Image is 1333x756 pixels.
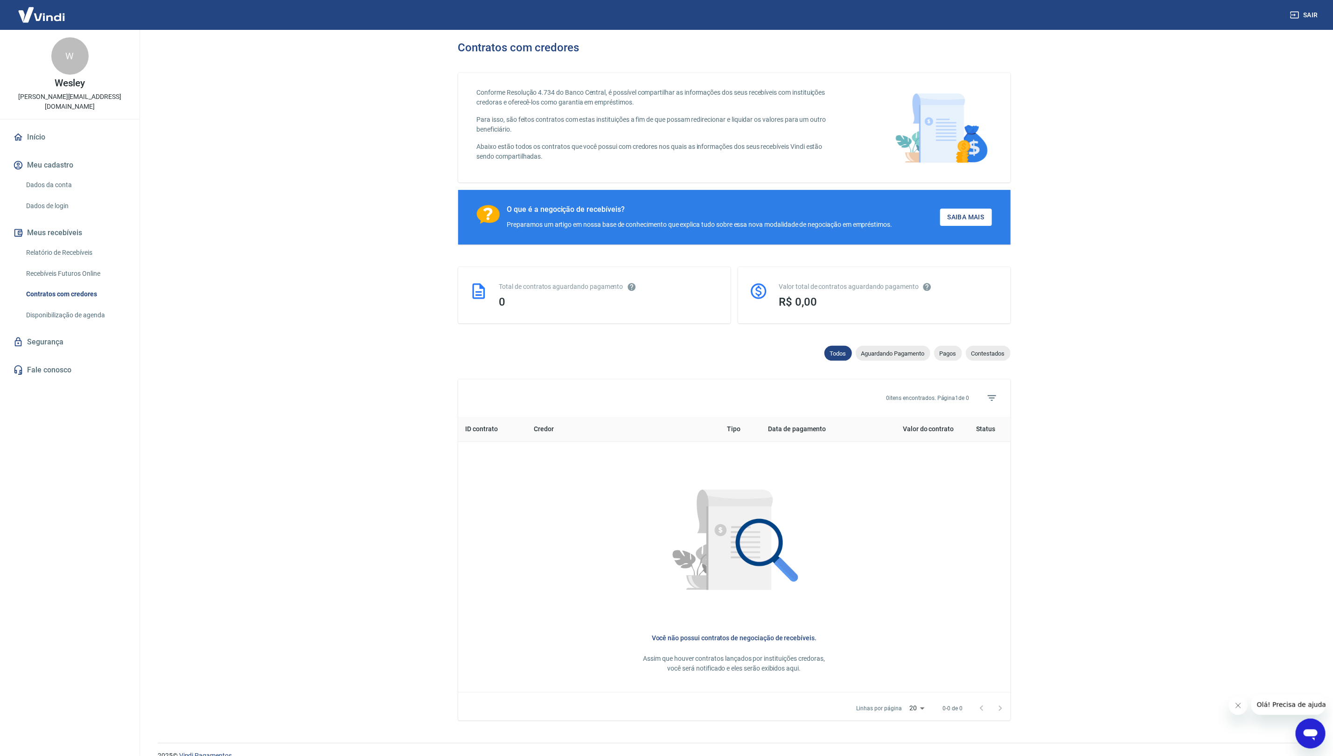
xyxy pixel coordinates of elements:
[499,295,719,308] div: 0
[11,223,128,243] button: Meus recebíveis
[940,209,992,226] a: Saiba Mais
[966,350,1011,357] span: Contestados
[6,7,78,14] span: Olá! Precisa de ajuda?
[22,264,128,283] a: Recebíveis Futuros Online
[720,417,761,442] th: Tipo
[22,306,128,325] a: Disponibilização de agenda
[886,394,970,402] p: 0 itens encontrados. Página 1 de 0
[473,633,996,643] h6: Você não possui contratos de negociação de recebíveis.
[866,417,961,442] th: Valor do contrato
[22,285,128,304] a: Contratos com credores
[7,92,132,112] p: [PERSON_NAME][EMAIL_ADDRESS][DOMAIN_NAME]
[856,704,901,713] p: Linhas por página
[507,220,893,230] div: Preparamos um artigo em nossa base de conhecimento que explica tudo sobre essa nova modalidade de...
[11,155,128,175] button: Meu cadastro
[1288,7,1322,24] button: Sair
[499,282,719,292] div: Total de contratos aguardando pagamento
[477,115,837,134] p: Para isso, são feitos contratos com estas instituições a fim de que possam redirecionar e liquida...
[824,350,852,357] span: Todos
[627,282,636,292] svg: Esses contratos não se referem à Vindi, mas sim a outras instituições.
[1251,694,1326,715] iframe: Mensagem da empresa
[906,701,928,715] div: 20
[856,346,930,361] div: Aguardando Pagamento
[966,346,1011,361] div: Contestados
[824,346,852,361] div: Todos
[761,417,866,442] th: Data de pagamento
[477,142,837,161] p: Abaixo estão todos os contratos que você possui com credores nos quais as informações dos seus re...
[934,350,962,357] span: Pagos
[11,0,72,29] img: Vindi
[11,127,128,147] a: Início
[643,655,825,672] span: Assim que houver contratos lançados por instituições credoras, você será notificado e eles serão ...
[526,417,719,442] th: Credor
[11,360,128,380] a: Fale conosco
[477,205,500,224] img: Ícone com um ponto de interrogação.
[22,243,128,262] a: Relatório de Recebíveis
[1229,696,1248,715] iframe: Fechar mensagem
[934,346,962,361] div: Pagos
[922,282,932,292] svg: O valor comprometido não se refere a pagamentos pendentes na Vindi e sim como garantia a outras i...
[779,282,999,292] div: Valor total de contratos aguardando pagamento
[11,332,128,352] a: Segurança
[507,205,893,214] div: O que é a negocição de recebíveis?
[779,295,817,308] span: R$ 0,00
[981,387,1003,409] span: Filtros
[961,417,1010,442] th: Status
[22,175,128,195] a: Dados da conta
[943,704,963,713] p: 0-0 de 0
[856,350,930,357] span: Aguardando Pagamento
[458,417,527,442] th: ID contrato
[1296,719,1326,749] iframe: Botão para abrir a janela de mensagens
[51,37,89,75] div: W
[891,88,992,168] img: main-image.9f1869c469d712ad33ce.png
[648,457,821,630] img: Nenhum item encontrado
[22,196,128,216] a: Dados de login
[458,41,579,54] h3: Contratos com credores
[55,78,85,88] p: Wesley
[477,88,837,107] p: Conforme Resolução 4.734 do Banco Central, é possível compartilhar as informações dos seus recebí...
